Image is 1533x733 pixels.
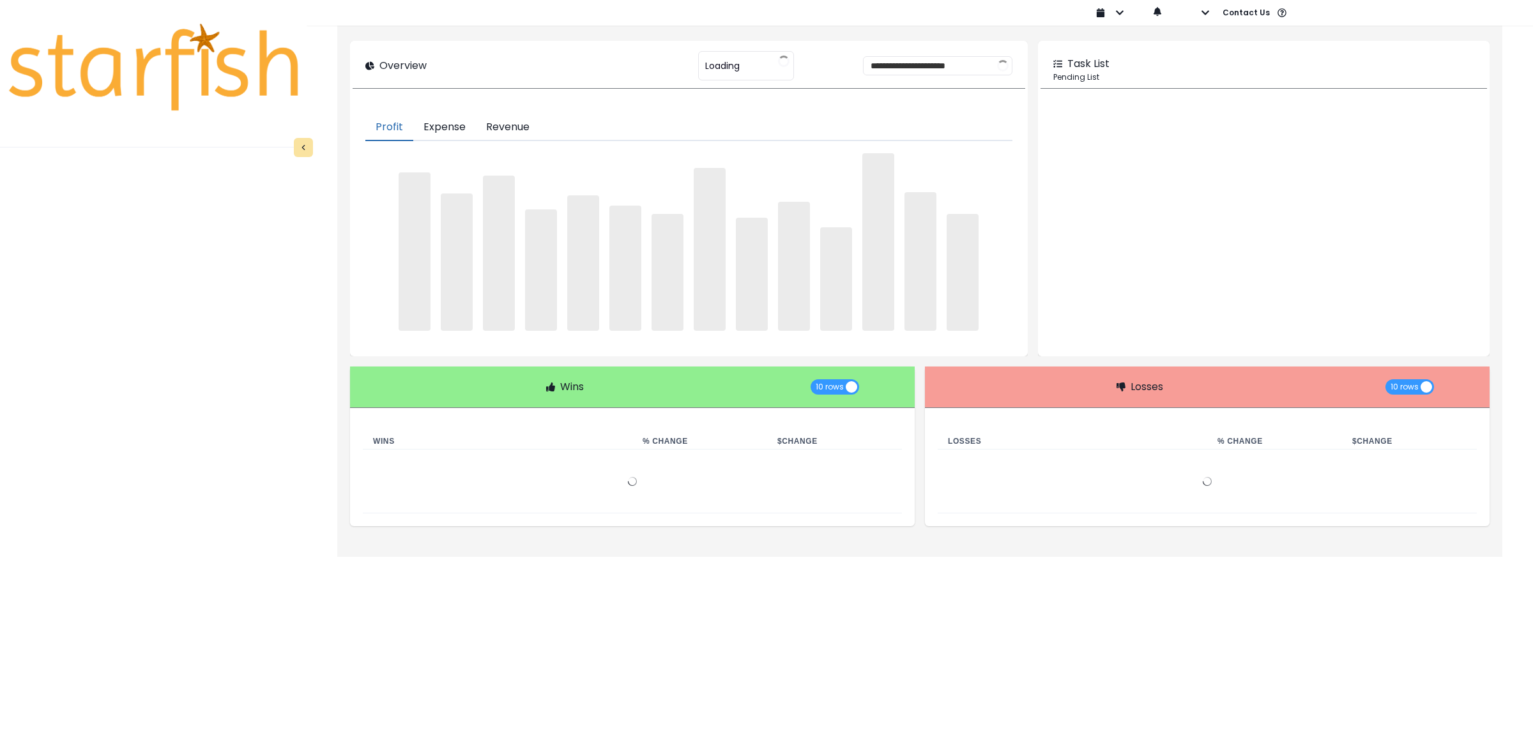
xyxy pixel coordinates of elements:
span: ‌ [862,153,894,331]
th: Losses [938,434,1207,450]
span: ‌ [778,202,810,331]
span: ‌ [525,209,557,331]
span: ‌ [694,168,726,331]
span: ‌ [820,227,852,331]
span: ‌ [609,206,641,331]
span: ‌ [904,192,936,331]
p: Pending List [1053,72,1474,83]
th: $ Change [767,434,902,450]
span: ‌ [441,193,473,331]
p: Losses [1131,379,1163,395]
span: ‌ [483,176,515,331]
span: 10 rows [816,379,844,395]
p: Task List [1067,56,1110,72]
button: Expense [413,114,476,141]
button: Revenue [476,114,540,141]
span: ‌ [736,218,768,331]
span: ‌ [399,172,431,331]
th: % Change [632,434,767,450]
th: $ Change [1342,434,1477,450]
th: % Change [1207,434,1342,450]
span: ‌ [567,195,599,331]
span: ‌ [947,214,979,331]
button: Profit [365,114,413,141]
span: 10 rows [1391,379,1419,395]
span: Loading [705,52,740,79]
th: Wins [363,434,632,450]
p: Wins [560,379,584,395]
p: Overview [379,58,427,73]
span: ‌ [652,214,683,331]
